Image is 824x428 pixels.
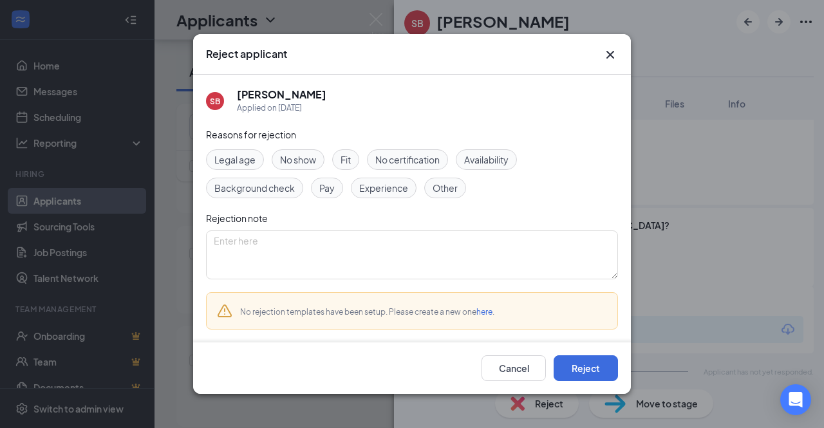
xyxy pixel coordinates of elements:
[433,181,458,195] span: Other
[206,212,268,224] span: Rejection note
[217,303,232,319] svg: Warning
[554,355,618,381] button: Reject
[210,96,220,107] div: SB
[476,307,492,317] a: here
[375,153,440,167] span: No certification
[237,102,326,115] div: Applied on [DATE]
[319,181,335,195] span: Pay
[206,47,287,61] h3: Reject applicant
[359,181,408,195] span: Experience
[482,355,546,381] button: Cancel
[464,153,509,167] span: Availability
[206,129,296,140] span: Reasons for rejection
[603,47,618,62] svg: Cross
[341,153,351,167] span: Fit
[237,88,326,102] h5: [PERSON_NAME]
[603,47,618,62] button: Close
[280,153,316,167] span: No show
[214,153,256,167] span: Legal age
[240,307,494,317] span: No rejection templates have been setup. Please create a new one .
[214,181,295,195] span: Background check
[780,384,811,415] div: Open Intercom Messenger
